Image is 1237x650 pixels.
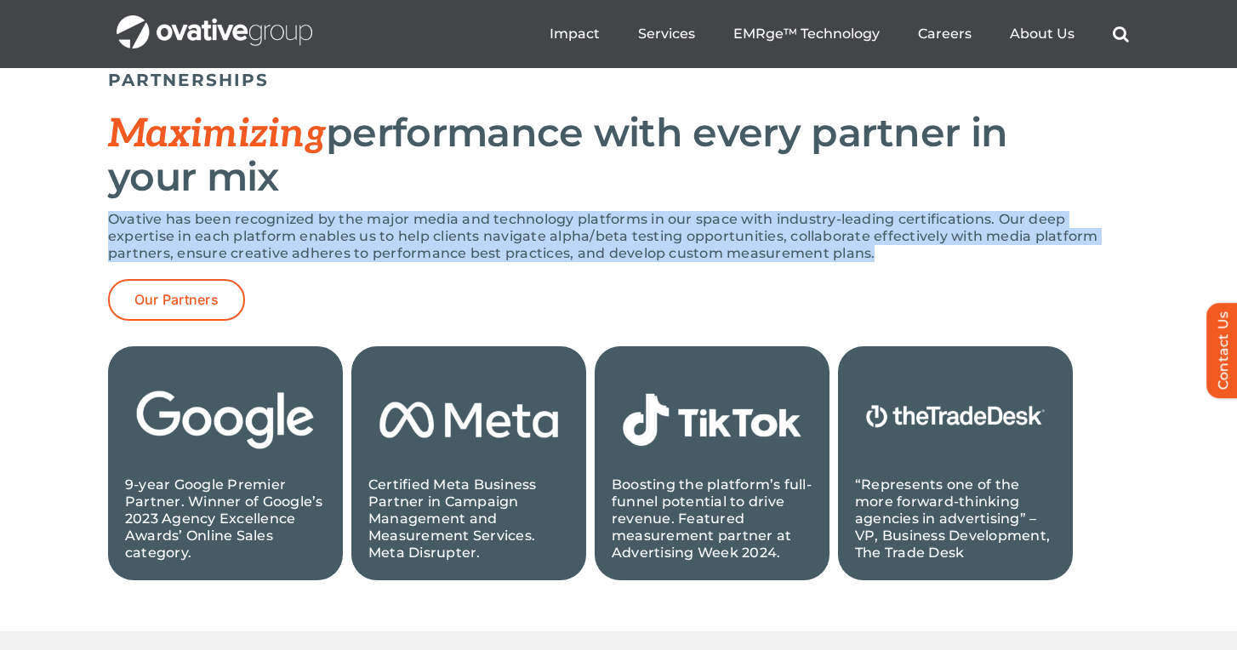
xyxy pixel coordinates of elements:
[638,26,695,43] a: Services
[855,476,1056,562] p: “Represents one of the more forward-thinking agencies in advertising” – VP, Business Development,...
[550,7,1129,61] nav: Menu
[108,70,1129,90] h5: PARTNERSHIPS
[612,363,812,476] img: 1
[612,476,812,562] p: Boosting the platform’s full-funnel potential to drive revenue. Featured measurement partner at A...
[368,476,569,562] p: Certified Meta Business Partner in Campaign Management and Measurement Services. Meta Disrupter.
[117,14,312,30] a: OG_Full_horizontal_WHT
[108,279,245,321] a: Our Partners
[733,26,880,43] a: EMRge™ Technology
[108,111,326,158] span: Maximizing
[1010,26,1075,43] a: About Us
[125,476,326,562] p: 9-year Google Premier Partner. Winner of Google’s 2023 Agency Excellence Awards’ Online Sales cat...
[125,363,326,476] img: 2
[550,26,600,43] a: Impact
[108,211,1129,262] p: Ovative has been recognized by the major media and technology platforms in our space with industr...
[108,111,1129,198] h2: performance with every partner in your mix
[134,292,219,308] span: Our Partners
[1113,26,1129,43] a: Search
[918,26,972,43] a: Careers
[855,363,1056,476] img: Copy of Untitled Design (1)
[368,363,569,476] img: 3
